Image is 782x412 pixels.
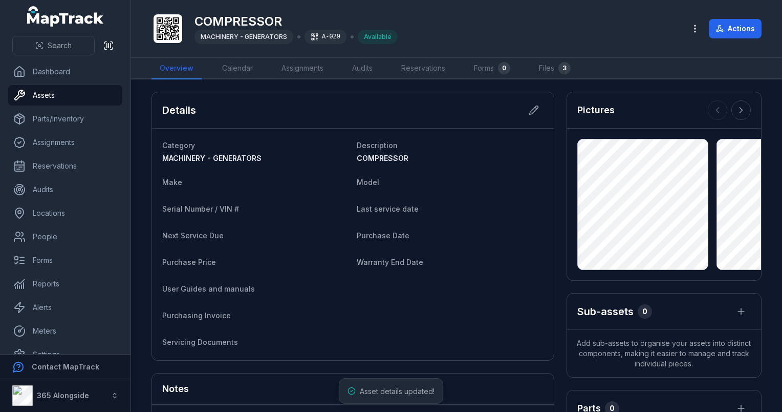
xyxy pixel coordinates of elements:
span: COMPRESSOR [357,154,408,162]
div: 0 [638,304,652,319]
a: MapTrack [27,6,104,27]
a: Files3 [531,58,579,79]
a: People [8,226,122,247]
span: Next Service Due [162,231,224,240]
span: User Guides and manuals [162,284,255,293]
div: 3 [558,62,571,74]
span: MACHINERY - GENERATORS [201,33,287,40]
a: Alerts [8,297,122,318]
span: Description [357,141,398,150]
strong: Contact MapTrack [32,362,99,371]
span: Make [162,178,182,187]
a: Assignments [8,132,122,153]
span: Last service date [357,204,419,213]
h3: Pictures [577,103,615,117]
a: Audits [344,58,381,79]
a: Forms [8,250,122,271]
div: Available [358,30,398,44]
span: Purchase Price [162,258,216,266]
a: Audits [8,179,122,200]
a: Overview [151,58,202,79]
h2: Sub-assets [577,304,634,319]
span: Purchase Date [357,231,409,240]
span: Asset details updated! [360,387,435,396]
a: Assets [8,85,122,106]
a: Reservations [8,156,122,176]
span: Model [357,178,379,187]
span: Warranty End Date [357,258,423,266]
a: Assignments [273,58,332,79]
span: Servicing Documents [162,338,238,346]
a: Calendar [214,58,261,79]
div: 0 [498,62,510,74]
span: Serial Number / VIN # [162,204,239,213]
h3: Notes [162,382,189,396]
h1: COMPRESSOR [194,13,398,30]
a: Parts/Inventory [8,109,122,129]
a: Dashboard [8,61,122,82]
a: Meters [8,321,122,341]
a: Forms0 [466,58,518,79]
button: Search [12,36,95,55]
h2: Details [162,103,196,117]
span: Search [48,40,72,51]
a: Settings [8,344,122,365]
a: Reservations [393,58,453,79]
strong: 365 Alongside [37,391,89,400]
span: Add sub-assets to organise your assets into distinct components, making it easier to manage and t... [567,330,761,377]
button: Actions [709,19,762,38]
div: A-029 [305,30,346,44]
span: Purchasing Invoice [162,311,231,320]
span: Category [162,141,195,150]
a: Locations [8,203,122,223]
span: MACHINERY - GENERATORS [162,154,262,162]
a: Reports [8,274,122,294]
